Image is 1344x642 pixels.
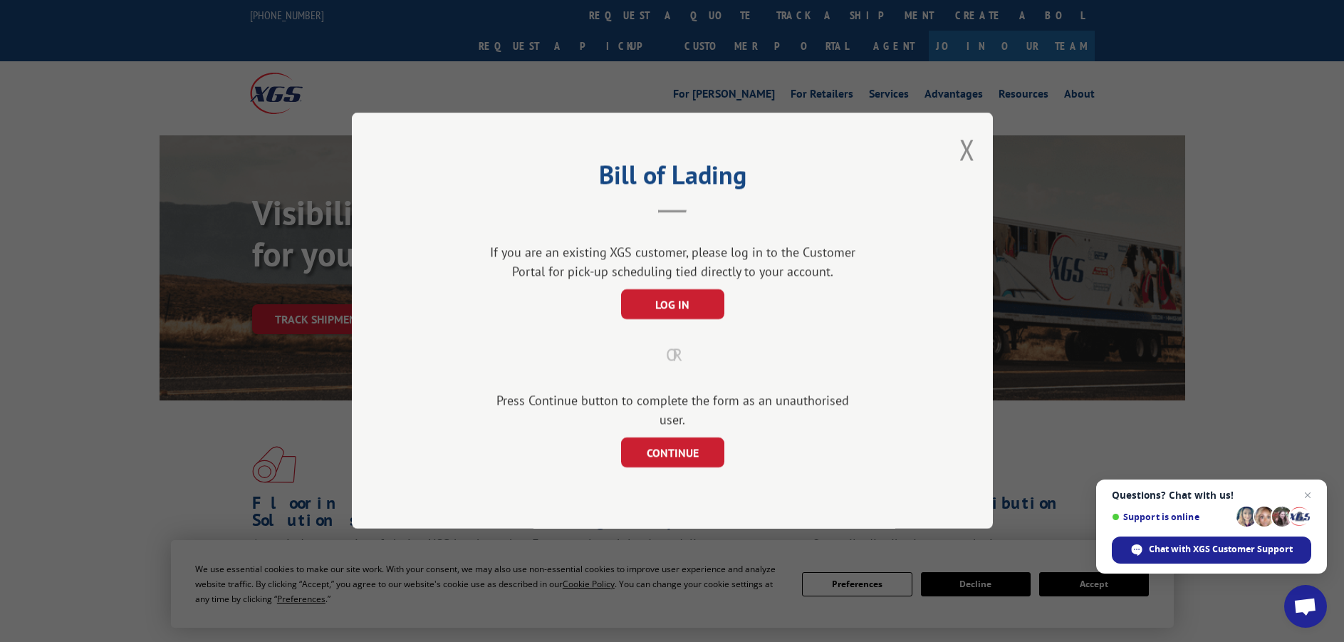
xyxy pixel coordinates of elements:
div: Open chat [1284,585,1327,628]
h2: Bill of Lading [423,165,922,192]
div: OR [423,343,922,368]
span: Questions? Chat with us! [1112,490,1311,501]
span: Chat with XGS Customer Support [1149,543,1293,556]
div: If you are an existing XGS customer, please log in to the Customer Portal for pick-up scheduling ... [484,243,861,281]
div: Chat with XGS Customer Support [1112,537,1311,564]
button: CONTINUE [620,438,724,468]
button: LOG IN [620,290,724,320]
span: Close chat [1299,487,1316,504]
div: Press Continue button to complete the form as an unauthorised user. [484,391,861,430]
button: Close modal [959,130,975,168]
a: LOG IN [620,299,724,312]
span: Support is online [1112,512,1231,522]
